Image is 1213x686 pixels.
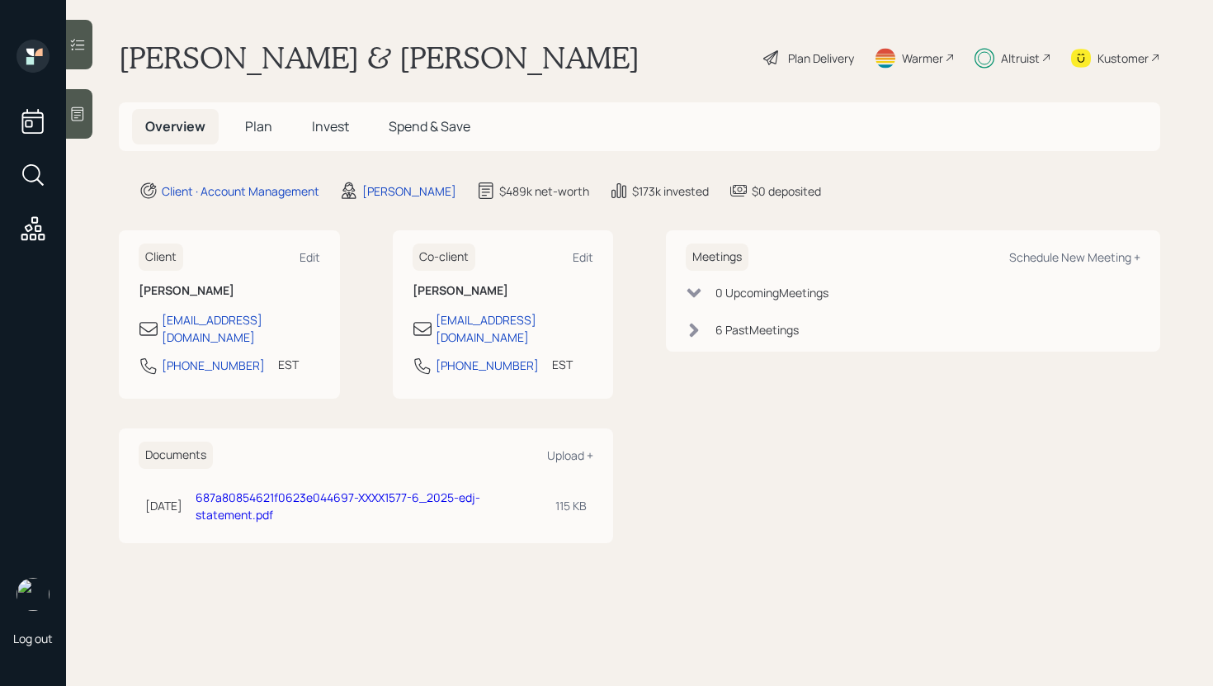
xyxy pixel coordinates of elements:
div: Edit [573,249,593,265]
h6: Documents [139,442,213,469]
h6: Co-client [413,244,475,271]
div: 6 Past Meeting s [715,321,799,338]
div: Plan Delivery [788,50,854,67]
div: Kustomer [1097,50,1149,67]
a: 687a80854621f0623e044697-XXXX1577-6_2025-edj-statement.pdf [196,490,480,523]
div: Schedule New Meeting + [1009,249,1140,265]
div: $173k invested [632,182,709,200]
div: EST [552,356,573,373]
h6: [PERSON_NAME] [139,284,320,298]
span: Overview [145,117,205,135]
div: Log out [13,631,53,646]
div: 115 KB [555,497,587,514]
h1: [PERSON_NAME] & [PERSON_NAME] [119,40,640,76]
div: 0 Upcoming Meeting s [715,284,828,301]
span: Plan [245,117,272,135]
div: [PHONE_NUMBER] [436,357,539,374]
h6: Meetings [686,244,748,271]
div: Altruist [1001,50,1040,67]
h6: [PERSON_NAME] [413,284,594,298]
h6: Client [139,244,183,271]
div: Upload + [547,447,593,463]
div: [EMAIL_ADDRESS][DOMAIN_NAME] [436,311,594,346]
div: $0 deposited [752,182,821,200]
span: Invest [312,117,349,135]
span: Spend & Save [389,117,470,135]
div: Client · Account Management [162,182,319,200]
div: Edit [300,249,320,265]
div: [PHONE_NUMBER] [162,357,265,374]
div: $489k net-worth [499,182,589,200]
div: [PERSON_NAME] [362,182,456,200]
img: retirable_logo.png [17,578,50,611]
div: [EMAIL_ADDRESS][DOMAIN_NAME] [162,311,320,346]
div: Warmer [902,50,943,67]
div: EST [278,356,299,373]
div: [DATE] [145,497,182,514]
